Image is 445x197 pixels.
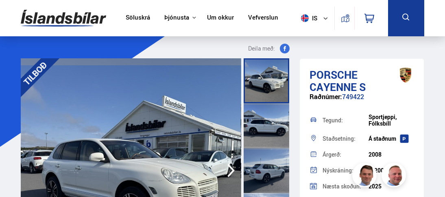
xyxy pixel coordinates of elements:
div: 749422 [310,93,414,109]
div: 2025 [369,183,414,190]
div: Nýskráning: [323,168,369,173]
div: Sportjeppi, Fólksbíll [369,114,414,127]
div: 2008 [369,151,414,158]
div: Næsta skoðun: [323,184,369,189]
a: Um okkur [207,14,234,22]
span: Cayenne S [310,80,366,94]
div: Árgerð: [323,152,369,157]
img: G0Ugv5HjCgRt.svg [21,5,106,31]
a: Söluskrá [126,14,150,22]
img: svg+xml;base64,PHN2ZyB4bWxucz0iaHR0cDovL3d3dy53My5vcmcvMjAwMC9zdmciIHdpZHRoPSI1MTIiIGhlaWdodD0iNT... [301,14,309,22]
span: Raðnúmer: [310,92,342,101]
img: siFngHWaQ9KaOqBr.png [383,164,407,188]
span: Deila með: [248,44,275,53]
div: Á staðnum [369,135,414,142]
img: FbJEzSuNWCJXmdc-.webp [353,164,378,188]
div: Staðsetning: [323,136,369,142]
a: Vefverslun [248,14,278,22]
img: brand logo [393,65,418,85]
button: is [298,6,334,30]
div: Tegund: [323,117,369,123]
span: is [298,14,318,22]
button: Þjónusta [164,14,189,22]
button: Deila með: [240,44,293,53]
span: Porsche [310,67,358,82]
div: TILBOÐ [11,49,60,98]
